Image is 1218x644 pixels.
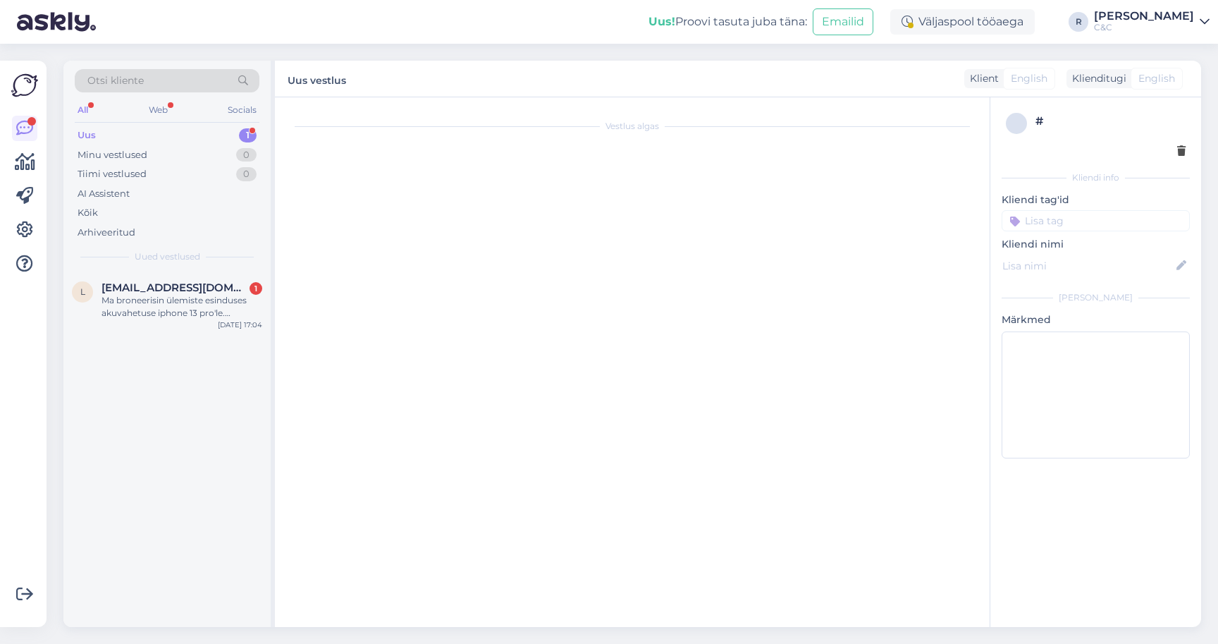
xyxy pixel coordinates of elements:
[101,294,262,320] div: Ma broneerisin ülemiste esinduses akuvahetuse iphone 13 pro'le. Kinnitust ma ei saanud ja ma [PER...
[1094,11,1194,22] div: [PERSON_NAME]
[218,320,262,330] div: [DATE] 17:04
[289,120,976,133] div: Vestlus algas
[1094,22,1194,33] div: C&C
[75,101,91,119] div: All
[101,281,248,294] span: lea.vari@gmail.com
[1002,291,1190,304] div: [PERSON_NAME]
[11,72,38,99] img: Askly Logo
[1011,71,1047,86] span: English
[239,128,257,142] div: 1
[288,69,346,88] label: Uus vestlus
[78,226,135,240] div: Arhiveeritud
[1002,312,1190,327] p: Märkmed
[1002,210,1190,231] input: Lisa tag
[87,73,144,88] span: Otsi kliente
[1094,11,1210,33] a: [PERSON_NAME]C&C
[1002,193,1190,207] p: Kliendi tag'id
[1069,12,1088,32] div: R
[250,282,262,295] div: 1
[225,101,259,119] div: Socials
[1066,71,1126,86] div: Klienditugi
[1138,71,1175,86] span: English
[1035,113,1186,130] div: #
[78,206,98,220] div: Kõik
[78,187,130,201] div: AI Assistent
[648,15,675,28] b: Uus!
[890,9,1035,35] div: Väljaspool tööaega
[135,250,200,263] span: Uued vestlused
[648,13,807,30] div: Proovi tasuta juba täna:
[236,167,257,181] div: 0
[1002,258,1174,274] input: Lisa nimi
[1002,237,1190,252] p: Kliendi nimi
[78,167,147,181] div: Tiimi vestlused
[78,128,96,142] div: Uus
[813,8,873,35] button: Emailid
[236,148,257,162] div: 0
[1002,171,1190,184] div: Kliendi info
[146,101,171,119] div: Web
[964,71,999,86] div: Klient
[80,286,85,297] span: l
[78,148,147,162] div: Minu vestlused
